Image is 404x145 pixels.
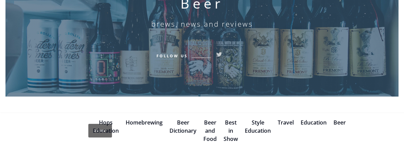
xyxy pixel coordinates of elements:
[301,119,327,126] a: Education
[169,119,197,134] a: Beer Dictionary
[93,119,119,134] a: Hops Education
[156,53,188,59] h6: Follow Us
[88,124,112,137] a: Home
[245,119,271,134] a: Style Education
[224,119,238,143] a: Best in Show
[333,119,346,126] a: Beer
[278,119,294,126] a: Travel
[126,119,163,126] a: Homebrewing
[151,20,253,28] h6: brews, news and reviews
[203,119,217,143] a: Beer and Food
